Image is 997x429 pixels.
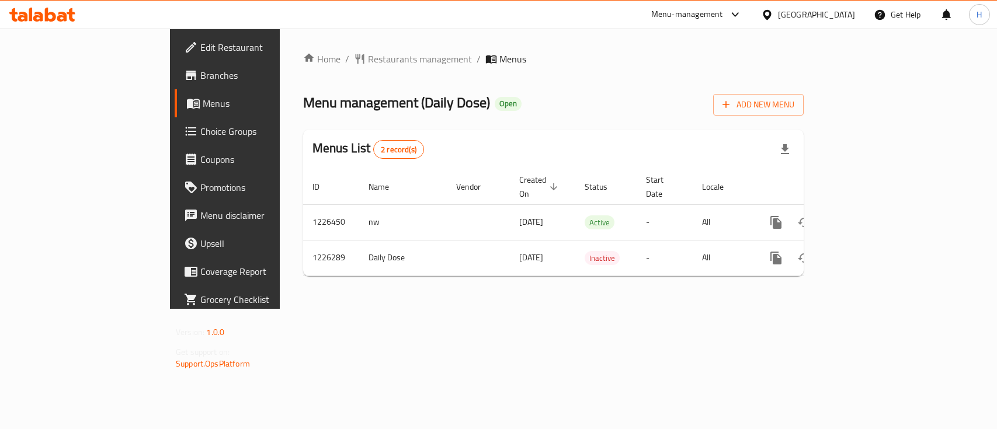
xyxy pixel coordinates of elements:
td: All [693,204,753,240]
span: Coupons [200,152,327,166]
a: Coverage Report [175,257,336,285]
span: Menus [499,52,526,66]
span: Name [369,180,404,194]
span: Add New Menu [722,97,794,112]
span: Coverage Report [200,264,327,278]
nav: breadcrumb [303,52,804,66]
div: [GEOGRAPHIC_DATA] [778,8,855,21]
span: 2 record(s) [374,144,423,155]
span: Inactive [585,252,620,265]
div: Open [495,97,522,111]
a: Choice Groups [175,117,336,145]
button: Change Status [790,244,818,272]
span: Promotions [200,180,327,194]
a: Grocery Checklist [175,285,336,313]
span: H [977,8,982,21]
td: - [637,204,693,240]
span: [DATE] [519,214,543,229]
td: All [693,240,753,275]
span: Upsell [200,236,327,250]
a: Menu disclaimer [175,201,336,229]
td: Daily Dose [359,240,447,275]
span: Status [585,180,623,194]
a: Coupons [175,145,336,173]
a: Support.OpsPlatform [176,356,250,371]
li: / [345,52,349,66]
div: Export file [771,135,799,163]
div: Menu-management [651,8,723,22]
span: Locale [702,180,739,194]
span: Created On [519,173,561,201]
button: more [762,208,790,236]
span: Edit Restaurant [200,40,327,54]
span: [DATE] [519,250,543,265]
a: Restaurants management [354,52,472,66]
td: - [637,240,693,275]
button: Change Status [790,208,818,236]
span: Open [495,99,522,109]
a: Edit Restaurant [175,33,336,61]
table: enhanced table [303,169,884,276]
span: Active [585,216,614,229]
a: Menus [175,89,336,117]
span: Branches [200,68,327,82]
span: Version: [176,325,204,340]
span: Restaurants management [368,52,472,66]
span: Choice Groups [200,124,327,138]
span: Grocery Checklist [200,292,327,306]
span: Menu management ( Daily Dose ) [303,89,490,116]
span: Menus [203,96,327,110]
button: Add New Menu [713,94,804,116]
span: ID [312,180,335,194]
span: Start Date [646,173,679,201]
button: more [762,244,790,272]
th: Actions [753,169,884,205]
a: Branches [175,61,336,89]
a: Promotions [175,173,336,201]
span: Vendor [456,180,496,194]
span: Get support on: [176,344,230,360]
td: nw [359,204,447,240]
div: Inactive [585,251,620,265]
span: 1.0.0 [206,325,224,340]
li: / [477,52,481,66]
div: Total records count [373,140,424,159]
a: Upsell [175,229,336,257]
span: Menu disclaimer [200,208,327,222]
h2: Menus List [312,139,424,159]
